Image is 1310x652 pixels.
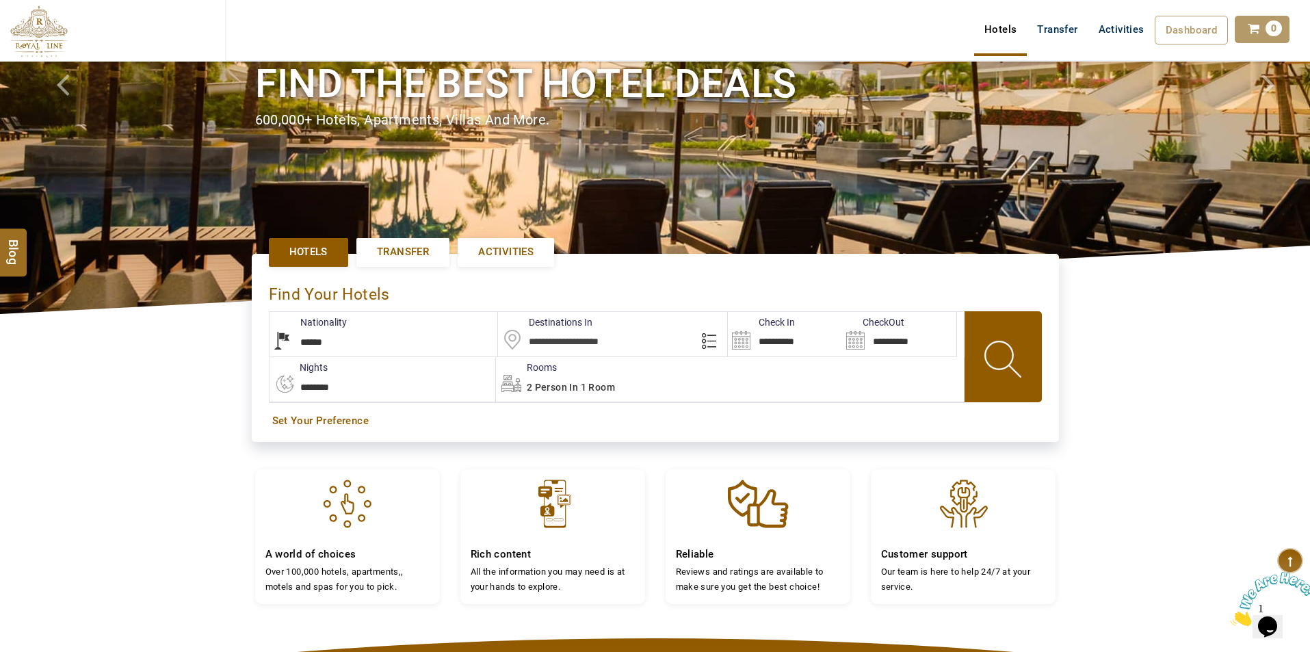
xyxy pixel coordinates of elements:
[10,5,68,57] img: The Royal Line Holidays
[458,238,554,266] a: Activities
[265,564,430,594] p: Over 100,000 hotels, apartments,, motels and spas for you to pick.
[356,238,449,266] a: Transfer
[269,361,328,374] label: nights
[842,312,956,356] input: Search
[377,245,429,259] span: Transfer
[269,238,348,266] a: Hotels
[881,548,1045,561] h4: Customer support
[255,110,1056,130] div: 600,000+ hotels, apartments, villas and more.
[1166,24,1218,36] span: Dashboard
[1088,16,1155,43] a: Activities
[496,361,557,374] label: Rooms
[974,16,1027,43] a: Hotels
[1225,566,1310,631] iframe: chat widget
[1266,21,1282,36] span: 0
[471,564,635,594] p: All the information you may need is at your hands to explore.
[1027,16,1088,43] a: Transfer
[269,271,1042,311] div: Find Your Hotels
[5,5,90,60] img: Chat attention grabber
[728,312,842,356] input: Search
[5,5,11,17] span: 1
[478,245,534,259] span: Activities
[676,564,840,594] p: Reviews and ratings are available to make sure you get the best choice!
[289,245,328,259] span: Hotels
[842,315,904,329] label: CheckOut
[527,382,615,393] span: 2 Person in 1 Room
[1235,16,1289,43] a: 0
[881,564,1045,594] p: Our team is here to help 24/7 at your service.
[265,548,430,561] h4: A world of choices
[676,548,840,561] h4: Reliable
[728,315,795,329] label: Check In
[270,315,347,329] label: Nationality
[498,315,592,329] label: Destinations In
[272,414,1038,428] a: Set Your Preference
[471,548,635,561] h4: Rich content
[5,239,23,250] span: Blog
